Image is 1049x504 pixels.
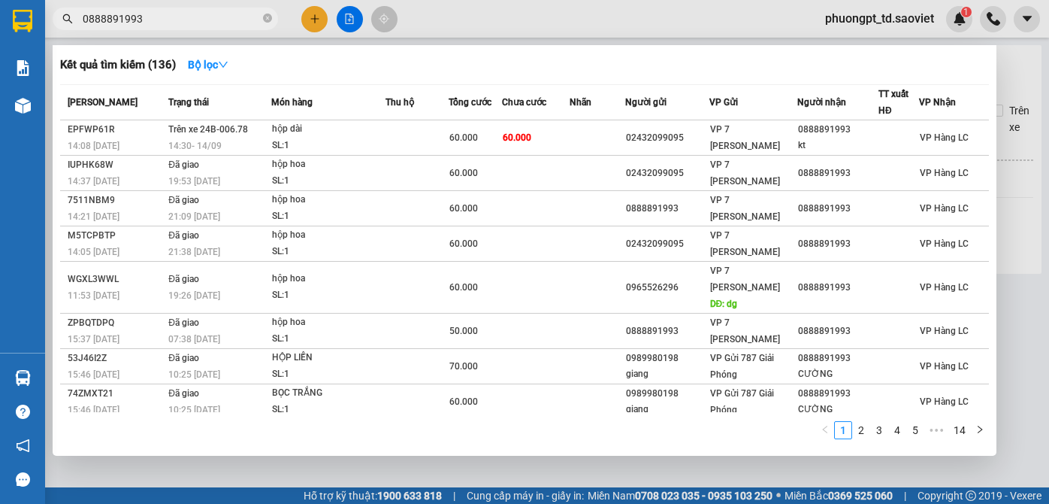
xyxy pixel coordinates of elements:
div: 0888891993 [798,165,878,181]
div: EPFWP61R [68,122,164,138]
span: Đã giao [168,317,199,328]
li: Next Page [971,421,989,439]
span: VP Hàng LC [920,396,969,407]
div: ZPBQTDPQ [68,315,164,331]
span: 07:38 [DATE] [168,334,220,345]
div: 74ZMXT21 [68,386,164,402]
span: 14:37 [DATE] [68,176,119,187]
div: 7511NBM9 [68,193,164,208]
span: 21:38 [DATE] [168,247,220,257]
div: 53J46I2Z [68,351,164,366]
span: right [975,425,984,434]
span: question-circle [16,405,30,419]
li: 14 [948,421,971,439]
span: VP Hàng LC [920,132,969,143]
div: SL: 1 [272,402,385,418]
div: hộp hoa [272,156,385,173]
span: VP 7 [PERSON_NAME] [710,230,780,257]
span: 60.000 [449,132,478,143]
div: 0989980198 [626,386,708,402]
span: VP Hàng LC [920,238,969,249]
div: 0888891993 [798,280,878,296]
span: Người gửi [625,97,667,108]
input: Tìm tên, số ĐT hoặc mã đơn [83,11,260,27]
a: 5 [907,422,924,439]
span: 60.000 [503,132,531,143]
div: hộp hoa [272,314,385,331]
span: message [16,472,30,487]
span: [PERSON_NAME] [68,97,138,108]
span: 50.000 [449,326,478,336]
div: 0888891993 [798,122,878,138]
span: 15:37 [DATE] [68,334,119,345]
span: 19:26 [DATE] [168,290,220,301]
div: 02432099095 [626,130,708,146]
span: 10:25 [DATE] [168,405,220,415]
span: close-circle [263,14,272,23]
span: Đã giao [168,195,199,205]
img: warehouse-icon [15,370,31,386]
span: TT xuất HĐ [878,89,908,116]
span: Trên xe 24B-006.78 [168,124,248,135]
li: 3 [870,421,888,439]
button: right [971,421,989,439]
div: hộp hoa [272,227,385,244]
span: 10:25 [DATE] [168,369,220,380]
div: giang [626,366,708,382]
span: 14:05 [DATE] [68,247,119,257]
div: SL: 1 [272,331,385,348]
div: 02432099095 [626,236,708,252]
span: Người nhận [797,97,846,108]
li: Previous Page [816,421,834,439]
span: 60.000 [449,396,478,407]
div: HỘP LIỀN [272,350,385,366]
div: 0888891993 [798,201,878,217]
span: 70.000 [449,361,478,372]
div: 02432099095 [626,165,708,181]
div: SL: 1 [272,366,385,383]
div: hộp hoa [272,271,385,287]
span: 60.000 [449,203,478,214]
div: hộp hoa [272,192,385,208]
div: IUPHK68W [68,157,164,173]
span: VP 7 [PERSON_NAME] [710,266,780,293]
button: Bộ lọcdown [176,53,240,77]
strong: Bộ lọc [188,59,228,71]
div: 0888891993 [798,323,878,339]
span: VP Gửi [709,97,738,108]
span: VP Hàng LC [920,282,969,293]
div: SL: 1 [272,173,385,190]
span: close-circle [263,12,272,26]
span: VP 7 [PERSON_NAME] [710,159,780,187]
span: 60.000 [449,238,478,249]
div: 0888891993 [798,386,878,402]
span: Nhãn [570,97,591,108]
span: 15:46 [DATE] [68,369,119,380]
div: 0888891993 [626,323,708,339]
span: VP 7 [PERSON_NAME] [710,124,780,151]
span: 14:21 [DATE] [68,211,119,222]
div: M5TCPBTP [68,228,164,244]
img: warehouse-icon [15,98,31,114]
span: 19:53 [DATE] [168,176,220,187]
span: Thu hộ [385,97,414,108]
div: CƯỜNG [798,402,878,417]
span: ••• [924,421,948,439]
span: Đã giao [168,230,199,241]
span: VP 7 [PERSON_NAME] [710,195,780,222]
span: Đã giao [168,388,199,399]
span: Trạng thái [168,97,209,108]
a: 14 [949,422,970,439]
span: VP Gửi 787 Giải Phóng [710,388,774,415]
span: 60.000 [449,282,478,293]
div: kt [798,138,878,153]
span: VP Hàng LC [920,326,969,336]
div: SL: 1 [272,287,385,304]
a: 1 [835,422,851,439]
img: logo-vxr [13,10,32,32]
span: 14:30 - 14/09 [168,141,222,151]
div: hộp dài [272,121,385,138]
li: 1 [834,421,852,439]
div: SL: 1 [272,138,385,154]
div: SL: 1 [272,208,385,225]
